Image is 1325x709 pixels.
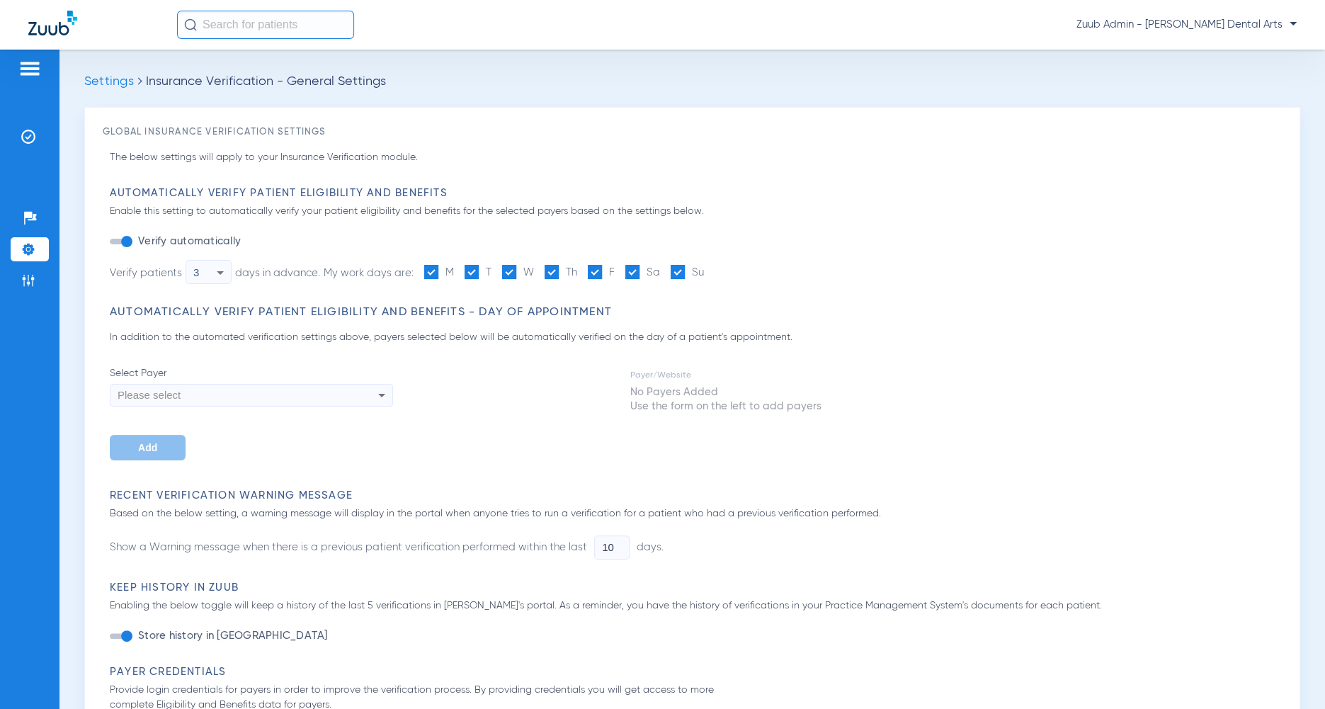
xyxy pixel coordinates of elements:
label: Th [545,265,577,280]
span: Select Payer [110,366,393,380]
label: F [588,265,615,280]
p: In addition to the automated verification settings above, payers selected below will be automatic... [110,330,1282,345]
button: Add [110,435,186,460]
span: Please select [118,389,181,401]
li: Show a Warning message when there is a previous patient verification performed within the last days. [110,535,664,560]
span: Zuub Admin - [PERSON_NAME] Dental Arts [1076,18,1297,32]
p: Enabling the below toggle will keep a history of the last 5 verifications in [PERSON_NAME]'s port... [110,599,1282,613]
h3: Recent Verification Warning Message [110,489,1282,503]
h3: Payer Credentials [110,665,1282,679]
h3: Global Insurance Verification Settings [103,125,1282,140]
label: Verify automatically [135,234,241,249]
td: No Payers Added Use the form on the left to add payers [630,385,822,414]
iframe: Chat Widget [1254,641,1325,709]
img: Search Icon [184,18,197,31]
span: My work days are: [324,268,414,278]
label: T [465,265,491,280]
label: Store history in [GEOGRAPHIC_DATA] [135,629,328,643]
h3: Automatically Verify Patient Eligibility and Benefits [110,186,1282,200]
img: hamburger-icon [18,60,41,77]
span: Add [138,442,157,453]
p: Enable this setting to automatically verify your patient eligibility and benefits for the selecte... [110,204,1282,219]
p: The below settings will apply to your Insurance Verification module. [110,150,1282,165]
td: Payer/Website [630,368,822,383]
input: Search for patients [177,11,354,39]
h3: Automatically Verify Patient Eligibility and Benefits - Day of Appointment [110,305,1282,319]
div: Verify patients days in advance. [110,260,320,284]
span: 3 [193,266,199,278]
span: Insurance Verification - General Settings [146,75,386,88]
label: Sa [625,265,660,280]
h3: Keep History in Zuub [110,581,1282,595]
label: W [502,265,534,280]
p: Based on the below setting, a warning message will display in the portal when anyone tries to run... [110,506,1282,521]
label: M [424,265,454,280]
label: Su [671,265,704,280]
span: Settings [84,75,134,88]
img: Zuub Logo [28,11,77,35]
